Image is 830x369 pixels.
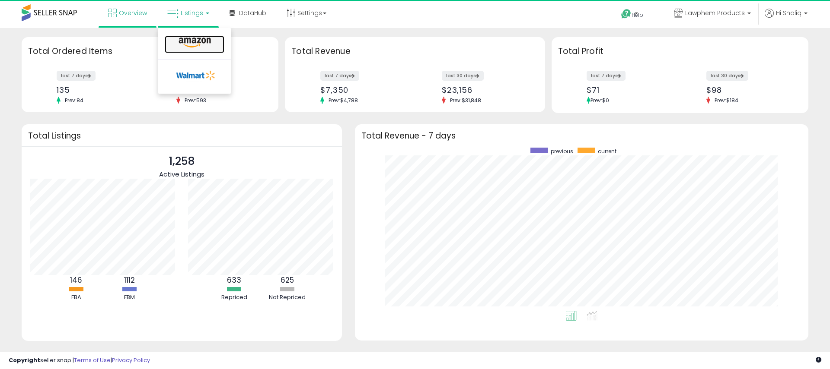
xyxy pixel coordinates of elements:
span: DataHub [239,9,266,17]
span: Prev: $0 [591,97,609,104]
span: Prev: 593 [180,97,211,104]
h3: Total Profit [558,45,802,57]
span: Help [632,11,643,19]
h3: Total Revenue - 7 days [361,132,802,139]
b: 146 [70,275,82,285]
label: last 30 days [442,71,484,81]
b: 633 [227,275,241,285]
strong: Copyright [9,356,40,364]
h3: Total Revenue [291,45,539,57]
div: seller snap | | [9,356,150,365]
span: Prev: $4,788 [324,97,362,104]
h3: Total Listings [28,132,335,139]
div: Repriced [208,293,260,302]
div: $7,350 [320,85,409,95]
label: last 7 days [320,71,359,81]
label: last 7 days [587,71,626,81]
span: Lawphem Products [685,9,745,17]
span: Listings [181,9,203,17]
label: last 7 days [57,71,96,81]
span: Active Listings [159,170,204,179]
i: Get Help [621,9,632,19]
span: Prev: $31,848 [446,97,485,104]
span: Hi Shaliq [776,9,801,17]
a: Terms of Use [74,356,111,364]
span: current [598,148,616,155]
span: Overview [119,9,147,17]
div: FBM [103,293,155,302]
div: $23,156 [442,85,530,95]
div: Not Repriced [262,293,313,302]
span: previous [551,148,573,155]
b: 625 [281,275,294,285]
div: FBA [50,293,102,302]
span: Prev: 84 [61,97,88,104]
div: $71 [587,85,674,95]
a: Help [614,2,660,28]
label: last 30 days [706,71,748,81]
b: 1112 [124,275,135,285]
span: Prev: $184 [710,97,743,104]
a: Privacy Policy [112,356,150,364]
h3: Total Ordered Items [28,45,272,57]
div: 408 [176,85,263,95]
p: 1,258 [159,153,204,170]
a: Hi Shaliq [765,9,808,28]
div: $98 [706,85,793,95]
div: 135 [57,85,144,95]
